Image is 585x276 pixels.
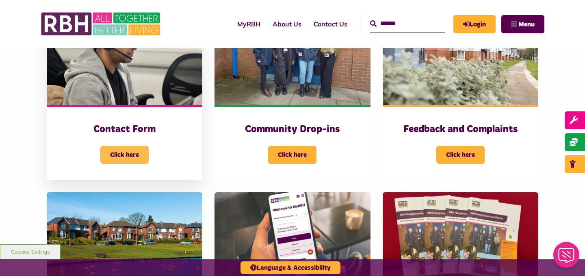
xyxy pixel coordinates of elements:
span: Click here [436,146,485,164]
a: About Us [266,13,308,35]
img: Heywood Drop In 2024 [214,8,370,105]
input: Search [370,15,445,33]
img: SAZMEDIA RBH 22FEB24 97 [383,8,538,105]
a: MyRBH [453,15,496,33]
h3: Community Drop-ins [231,123,354,136]
span: Click here [100,146,149,164]
a: Community Drop-ins Click here [214,8,370,180]
button: Language & Accessibility [240,261,340,274]
button: Navigation [501,15,544,33]
img: Contact Centre February 2024 (4) [47,8,202,105]
h3: Contact Form [63,123,186,136]
iframe: Netcall Web Assistant for live chat [548,239,585,276]
a: MyRBH [231,13,266,35]
h3: Feedback and Complaints [399,123,522,136]
img: RBH [41,8,162,40]
span: Menu [518,21,535,28]
a: Feedback and Complaints Click here [383,8,538,180]
span: Click here [268,146,316,164]
a: Contact Form Click here [47,8,202,180]
a: Contact Us [308,13,353,35]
